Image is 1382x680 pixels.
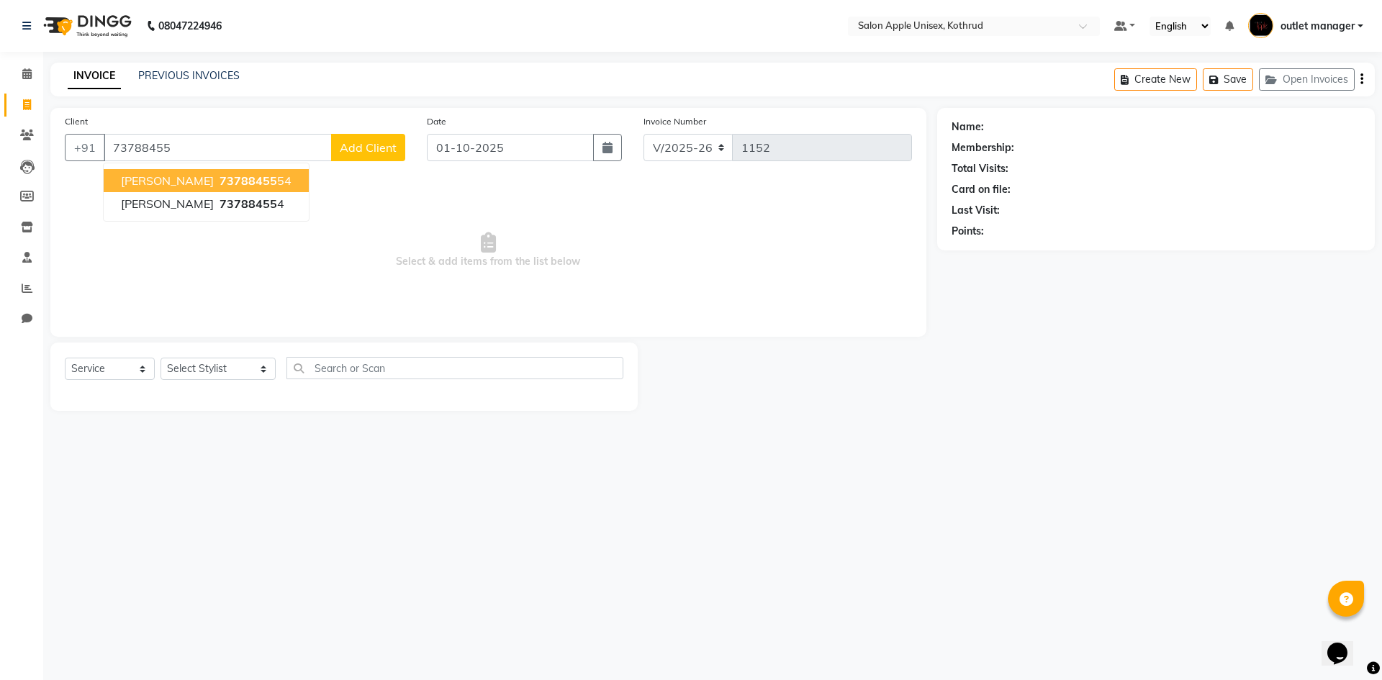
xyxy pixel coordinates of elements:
[121,173,214,188] span: [PERSON_NAME]
[952,203,1000,218] div: Last Visit:
[1114,68,1197,91] button: Create New
[286,357,623,379] input: Search or Scan
[1203,68,1253,91] button: Save
[121,196,214,211] span: [PERSON_NAME]
[952,140,1014,155] div: Membership:
[952,182,1011,197] div: Card on file:
[952,224,984,239] div: Points:
[1322,622,1368,666] iframe: chat widget
[158,6,222,46] b: 08047224946
[427,115,446,128] label: Date
[220,196,277,211] span: 73788455
[65,115,88,128] label: Client
[37,6,135,46] img: logo
[65,134,105,161] button: +91
[220,173,277,188] span: 73788455
[340,140,397,155] span: Add Client
[1248,13,1273,38] img: outlet manager
[138,69,240,82] a: PREVIOUS INVOICES
[104,134,332,161] input: Search by Name/Mobile/Email/Code
[68,63,121,89] a: INVOICE
[952,119,984,135] div: Name:
[217,173,292,188] ngb-highlight: 54
[217,196,284,211] ngb-highlight: 4
[331,134,405,161] button: Add Client
[643,115,706,128] label: Invoice Number
[1281,19,1355,34] span: outlet manager
[1259,68,1355,91] button: Open Invoices
[65,178,912,322] span: Select & add items from the list below
[952,161,1008,176] div: Total Visits:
